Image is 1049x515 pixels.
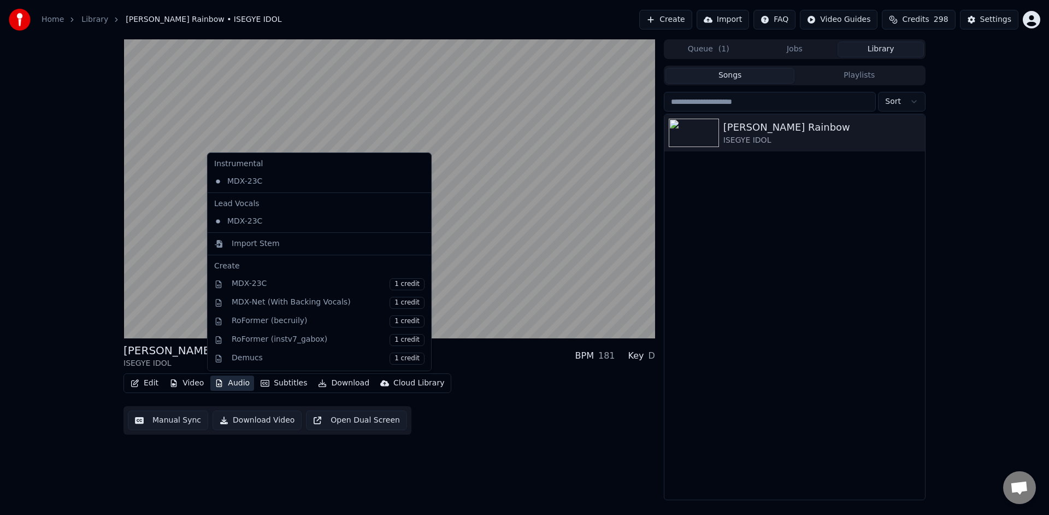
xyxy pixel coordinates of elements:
[885,96,901,107] span: Sort
[393,378,444,389] div: Cloud Library
[718,44,729,55] span: ( 1 )
[123,358,264,369] div: ISEGYE IDOL
[123,343,264,358] div: [PERSON_NAME] Rainbow
[980,14,1011,25] div: Settings
[210,195,429,213] div: Lead Vocals
[902,14,929,25] span: Credits
[753,10,795,30] button: FAQ
[314,376,374,391] button: Download
[256,376,311,391] button: Subtitles
[390,297,425,309] span: 1 credit
[214,261,425,272] div: Create
[213,411,302,430] button: Download Video
[390,353,425,365] span: 1 credit
[126,376,163,391] button: Edit
[232,315,425,327] div: RoFormer (becruily)
[723,135,921,146] div: ISEGYE IDOL
[232,238,280,249] div: Import Stem
[960,10,1018,30] button: Settings
[306,411,407,430] button: Open Dual Screen
[42,14,64,25] a: Home
[232,278,425,290] div: MDX-23C
[639,10,692,30] button: Create
[210,213,412,230] div: MDX-23C
[42,14,281,25] nav: breadcrumb
[128,411,208,430] button: Manual Sync
[882,10,955,30] button: Credits298
[232,353,425,365] div: Demucs
[232,334,425,346] div: RoFormer (instv7_gabox)
[628,349,644,362] div: Key
[723,120,921,135] div: [PERSON_NAME] Rainbow
[126,14,281,25] span: [PERSON_NAME] Rainbow • ISEGYE IDOL
[390,315,425,327] span: 1 credit
[210,173,412,190] div: MDX-23C
[649,349,655,362] div: D
[838,42,924,57] button: Library
[752,42,838,57] button: Jobs
[232,297,425,309] div: MDX-Net (With Backing Vocals)
[1003,471,1036,504] div: 채팅 열기
[800,10,877,30] button: Video Guides
[390,278,425,290] span: 1 credit
[697,10,749,30] button: Import
[665,68,795,84] button: Songs
[165,376,208,391] button: Video
[665,42,752,57] button: Queue
[9,9,31,31] img: youka
[598,349,615,362] div: 181
[210,376,254,391] button: Audio
[390,334,425,346] span: 1 credit
[794,68,924,84] button: Playlists
[81,14,108,25] a: Library
[575,349,594,362] div: BPM
[210,155,429,173] div: Instrumental
[934,14,948,25] span: 298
